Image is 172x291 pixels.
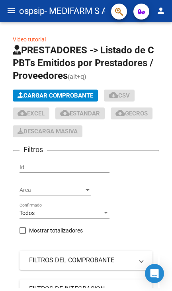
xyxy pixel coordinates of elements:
[13,125,82,137] app-download-masive: Descarga masiva de comprobantes (adjuntos)
[20,144,47,155] h3: Filtros
[18,92,93,99] span: Cargar Comprobante
[115,110,148,117] span: Gecros
[55,107,105,119] button: Estandar
[6,6,16,16] mat-icon: menu
[18,128,78,135] span: Descarga Masiva
[13,125,82,137] button: Descarga Masiva
[20,251,152,270] mat-expansion-panel-header: FILTROS DEL COMPROBANTE
[19,2,45,20] span: ospsip
[20,210,35,216] span: Todos
[109,90,118,100] mat-icon: cloud_download
[18,108,27,118] mat-icon: cloud_download
[13,107,49,119] button: EXCEL
[13,90,98,102] button: Cargar Comprobante
[115,108,125,118] mat-icon: cloud_download
[145,264,164,283] div: Open Intercom Messenger
[156,6,166,16] mat-icon: person
[111,107,152,119] button: Gecros
[109,92,130,99] span: CSV
[29,256,133,265] mat-panel-title: FILTROS DEL COMPROBANTE
[20,187,84,193] span: Area
[45,2,107,20] span: - MEDIFARM S A
[68,73,86,80] span: (alt+q)
[29,226,83,235] span: Mostrar totalizadores
[60,110,100,117] span: Estandar
[13,45,154,81] span: PRESTADORES -> Listado de CPBTs Emitidos por Prestadores / Proveedores
[60,108,70,118] mat-icon: cloud_download
[13,36,46,43] a: Video tutorial
[104,90,135,102] button: CSV
[18,110,45,117] span: EXCEL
